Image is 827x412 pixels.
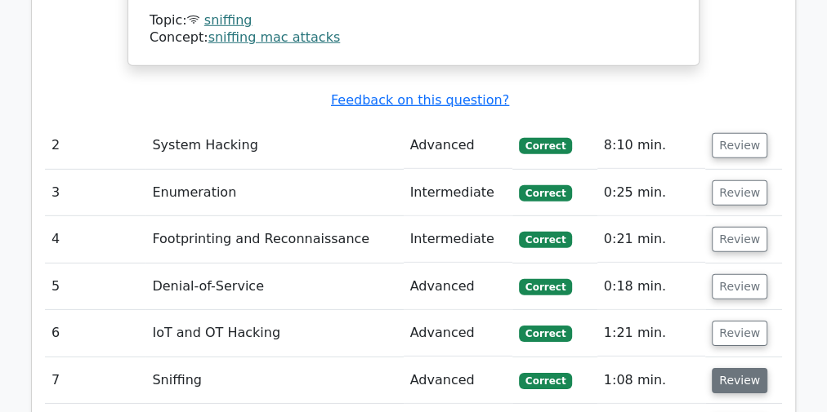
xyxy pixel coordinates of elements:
[519,232,572,248] span: Correct
[519,185,572,202] span: Correct
[404,170,512,216] td: Intermediate
[519,326,572,342] span: Correct
[45,264,145,310] td: 5
[145,122,403,169] td: System Hacking
[45,310,145,357] td: 6
[519,373,572,389] span: Correct
[45,122,145,169] td: 2
[145,357,403,404] td: Sniffing
[597,264,705,310] td: 0:18 min.
[712,368,767,393] button: Review
[208,29,341,45] a: sniffing mac attacks
[150,12,677,29] div: Topic:
[404,216,512,263] td: Intermediate
[712,133,767,158] button: Review
[712,274,767,299] button: Review
[597,216,705,263] td: 0:21 min.
[45,170,145,216] td: 3
[404,264,512,310] td: Advanced
[145,216,403,263] td: Footprinting and Reconnaissance
[519,138,572,154] span: Correct
[204,12,253,28] a: sniffing
[597,170,705,216] td: 0:25 min.
[519,279,572,295] span: Correct
[712,227,767,252] button: Review
[597,357,705,404] td: 1:08 min.
[597,122,705,169] td: 8:10 min.
[45,216,145,263] td: 4
[145,310,403,357] td: IoT and OT Hacking
[150,29,677,47] div: Concept:
[145,264,403,310] td: Denial-of-Service
[45,357,145,404] td: 7
[404,357,512,404] td: Advanced
[331,92,509,108] a: Feedback on this question?
[712,180,767,206] button: Review
[597,310,705,357] td: 1:21 min.
[145,170,403,216] td: Enumeration
[404,122,512,169] td: Advanced
[404,310,512,357] td: Advanced
[712,321,767,346] button: Review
